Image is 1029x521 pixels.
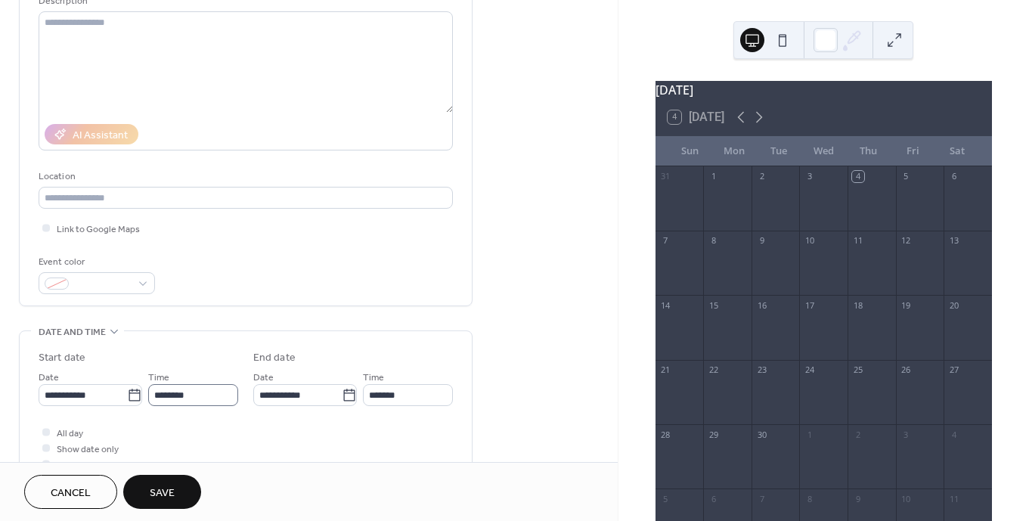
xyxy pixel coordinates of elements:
[363,370,384,386] span: Time
[708,171,719,182] div: 1
[51,485,91,501] span: Cancel
[660,429,671,440] div: 28
[846,136,891,166] div: Thu
[756,429,767,440] div: 30
[900,364,912,376] div: 26
[57,457,114,473] span: Hide end time
[948,493,959,504] div: 11
[804,235,815,247] div: 10
[656,81,992,99] div: [DATE]
[900,429,912,440] div: 3
[756,364,767,376] div: 23
[900,493,912,504] div: 10
[804,429,815,440] div: 1
[148,370,169,386] span: Time
[801,136,846,166] div: Wed
[900,171,912,182] div: 5
[948,171,959,182] div: 6
[891,136,935,166] div: Fri
[712,136,757,166] div: Mon
[948,364,959,376] div: 27
[757,136,801,166] div: Tue
[57,426,83,442] span: All day
[253,370,274,386] span: Date
[756,493,767,504] div: 7
[804,299,815,311] div: 17
[804,493,815,504] div: 8
[660,235,671,247] div: 7
[852,235,863,247] div: 11
[39,324,106,340] span: Date and time
[24,475,117,509] button: Cancel
[708,299,719,311] div: 15
[708,493,719,504] div: 6
[852,493,863,504] div: 9
[150,485,175,501] span: Save
[756,299,767,311] div: 16
[57,442,119,457] span: Show date only
[756,171,767,182] div: 2
[852,171,863,182] div: 4
[948,235,959,247] div: 13
[935,136,980,166] div: Sat
[852,429,863,440] div: 2
[660,493,671,504] div: 5
[900,299,912,311] div: 19
[668,136,712,166] div: Sun
[39,350,85,366] div: Start date
[948,429,959,440] div: 4
[660,364,671,376] div: 21
[708,364,719,376] div: 22
[123,475,201,509] button: Save
[39,169,450,185] div: Location
[39,370,59,386] span: Date
[948,299,959,311] div: 20
[39,254,152,270] div: Event color
[660,171,671,182] div: 31
[660,299,671,311] div: 14
[756,235,767,247] div: 9
[900,235,912,247] div: 12
[852,299,863,311] div: 18
[708,429,719,440] div: 29
[253,350,296,366] div: End date
[852,364,863,376] div: 25
[57,222,140,237] span: Link to Google Maps
[804,364,815,376] div: 24
[804,171,815,182] div: 3
[708,235,719,247] div: 8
